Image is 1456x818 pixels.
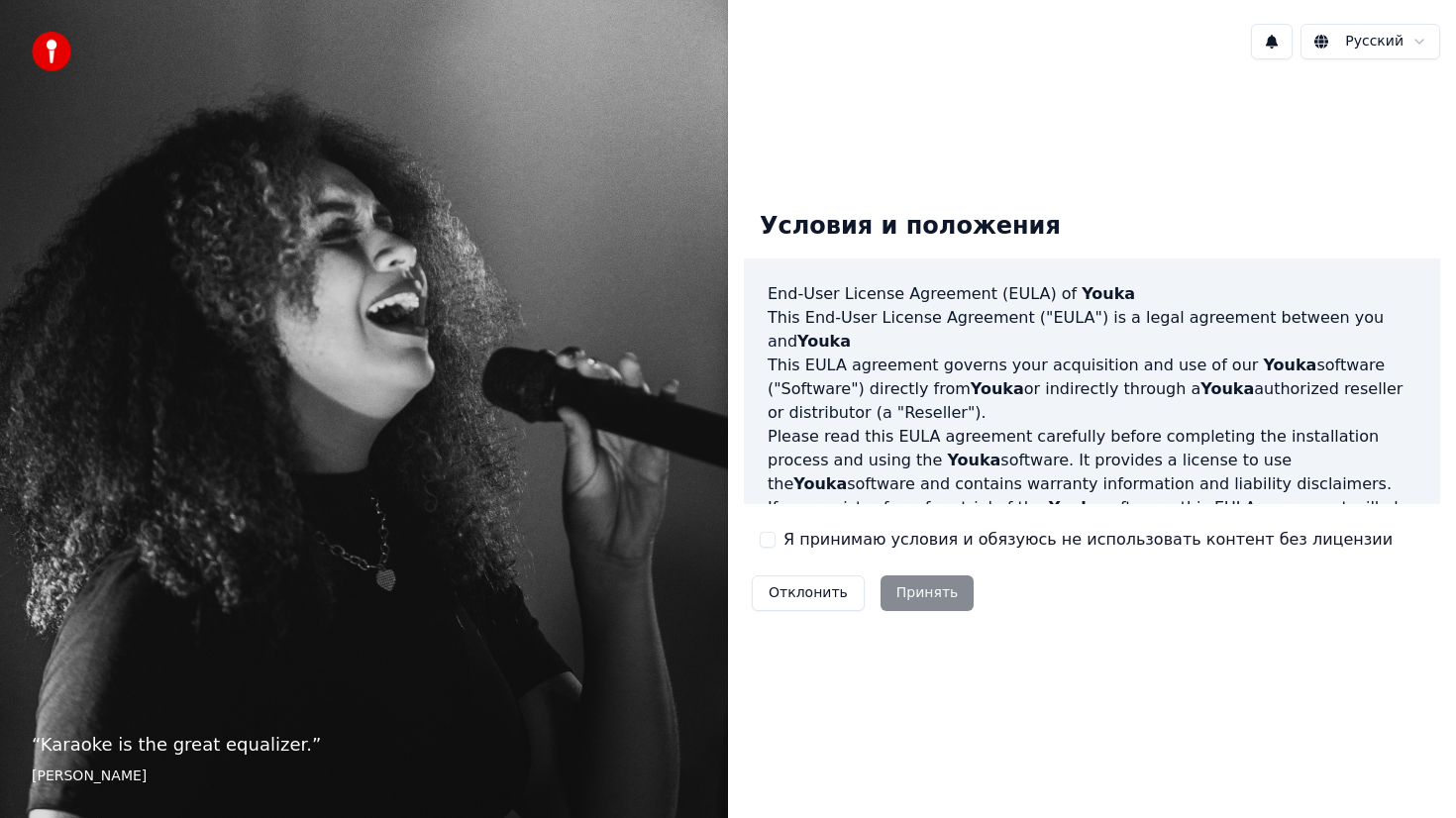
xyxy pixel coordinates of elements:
img: youka [32,32,71,71]
h3: End-User License Agreement (EULA) of [768,282,1416,306]
p: This EULA agreement governs your acquisition and use of our software ("Software") directly from o... [768,354,1416,425]
span: Youka [1200,379,1254,398]
span: Youka [793,474,847,493]
button: Отклонить [752,575,865,611]
span: Youka [1263,356,1316,374]
span: Youka [797,332,851,351]
div: Условия и положения [744,195,1077,258]
span: Youka [1082,284,1135,303]
p: Please read this EULA agreement carefully before completing the installation process and using th... [768,425,1416,496]
span: Youka [947,451,1000,469]
span: Youka [1049,498,1102,517]
p: “ Karaoke is the great equalizer. ” [32,731,696,759]
label: Я принимаю условия и обязуюсь не использовать контент без лицензии [783,528,1393,552]
p: If you register for a free trial of the software, this EULA agreement will also govern that trial... [768,496,1416,591]
p: This End-User License Agreement ("EULA") is a legal agreement between you and [768,306,1416,354]
span: Youka [971,379,1024,398]
footer: [PERSON_NAME] [32,767,696,786]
